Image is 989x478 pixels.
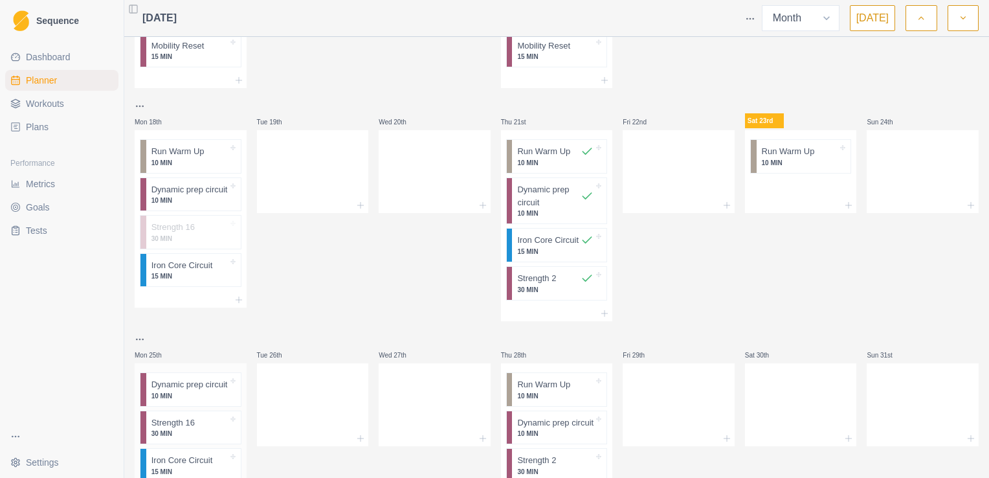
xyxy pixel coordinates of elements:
[151,52,228,62] p: 15 MIN
[26,224,47,237] span: Tests
[26,201,50,214] span: Goals
[135,117,173,127] p: Mon 18th
[151,378,228,391] p: Dynamic prep circuit
[517,378,570,391] p: Run Warm Up
[506,372,608,407] div: Run Warm Up10 MIN
[26,51,71,63] span: Dashboard
[762,158,838,168] p: 10 MIN
[517,285,594,295] p: 30 MIN
[5,452,118,473] button: Settings
[623,350,661,360] p: Fri 29th
[151,259,213,272] p: Iron Core Circuit
[501,350,540,360] p: Thu 28th
[506,266,608,301] div: Strength 230 MIN
[5,174,118,194] a: Metrics
[151,221,195,234] p: Strength 16
[151,391,228,401] p: 10 MIN
[379,350,417,360] p: Wed 27th
[517,391,594,401] p: 10 MIN
[623,117,661,127] p: Fri 22nd
[151,467,228,477] p: 15 MIN
[762,145,815,158] p: Run Warm Up
[140,177,241,212] div: Dynamic prep circuit10 MIN
[517,145,570,158] p: Run Warm Up
[151,416,195,429] p: Strength 16
[140,139,241,174] div: Run Warm Up10 MIN
[745,113,784,128] p: Sat 23rd
[850,5,895,31] button: [DATE]
[151,271,228,281] p: 15 MIN
[151,183,228,196] p: Dynamic prep circuit
[135,350,173,360] p: Mon 25th
[151,429,228,438] p: 30 MIN
[5,117,118,137] a: Plans
[142,10,177,26] span: [DATE]
[140,34,241,68] div: Mobility Reset15 MIN
[867,117,906,127] p: Sun 24th
[151,145,205,158] p: Run Warm Up
[517,416,594,429] p: Dynamic prep circuit
[750,139,852,174] div: Run Warm Up10 MIN
[5,220,118,241] a: Tests
[26,120,49,133] span: Plans
[257,117,296,127] p: Tue 19th
[151,454,213,467] p: Iron Core Circuit
[13,10,29,32] img: Logo
[517,183,581,209] p: Dynamic prep circuit
[517,454,556,467] p: Strength 2
[506,34,608,68] div: Mobility Reset15 MIN
[517,272,556,285] p: Strength 2
[501,117,540,127] p: Thu 21st
[26,177,55,190] span: Metrics
[5,153,118,174] div: Performance
[26,97,64,110] span: Workouts
[151,40,205,52] p: Mobility Reset
[36,16,79,25] span: Sequence
[5,47,118,67] a: Dashboard
[5,5,118,36] a: LogoSequence
[517,52,594,62] p: 15 MIN
[140,411,241,445] div: Strength 1630 MIN
[140,372,241,407] div: Dynamic prep circuit10 MIN
[506,228,608,262] div: Iron Core Circuit15 MIN
[745,350,784,360] p: Sat 30th
[517,234,579,247] p: Iron Core Circuit
[151,196,228,205] p: 10 MIN
[26,74,57,87] span: Planner
[506,139,608,174] div: Run Warm Up10 MIN
[151,234,228,244] p: 30 MIN
[257,350,296,360] p: Tue 26th
[517,467,594,477] p: 30 MIN
[140,253,241,288] div: Iron Core Circuit15 MIN
[5,70,118,91] a: Planner
[517,40,570,52] p: Mobility Reset
[506,411,608,445] div: Dynamic prep circuit10 MIN
[5,197,118,218] a: Goals
[517,158,594,168] p: 10 MIN
[506,177,608,224] div: Dynamic prep circuit10 MIN
[517,247,594,256] p: 15 MIN
[140,215,241,249] div: Strength 1630 MIN
[517,209,594,218] p: 10 MIN
[5,93,118,114] a: Workouts
[867,350,906,360] p: Sun 31st
[151,158,228,168] p: 10 MIN
[517,429,594,438] p: 10 MIN
[379,117,417,127] p: Wed 20th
